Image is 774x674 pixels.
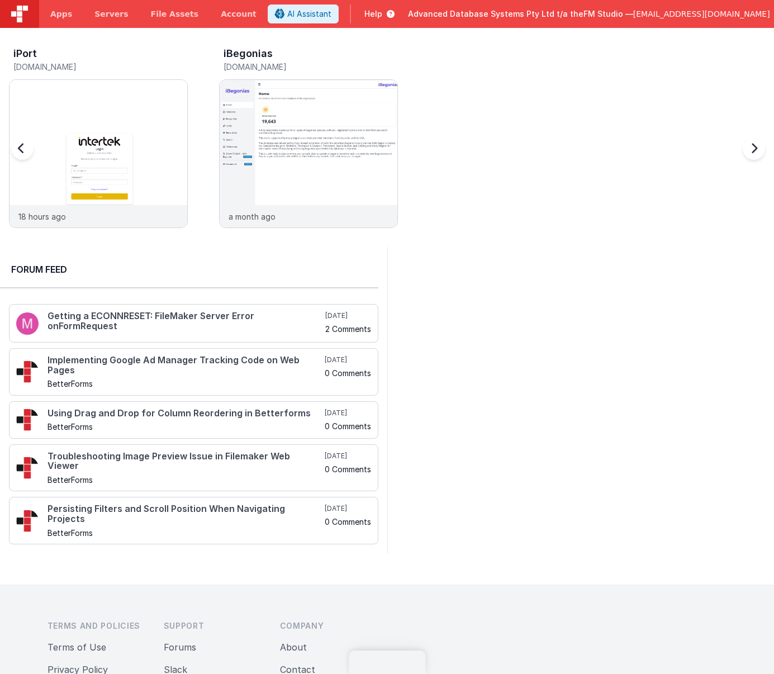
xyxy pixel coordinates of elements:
h4: Troubleshooting Image Preview Issue in Filemaker Web Viewer [48,452,322,471]
h3: iPort [13,48,37,59]
span: [EMAIL_ADDRESS][DOMAIN_NAME] [633,8,770,20]
h3: Company [280,620,378,632]
h5: [DATE] [325,311,371,320]
img: 295_2.png [16,360,39,383]
h5: 0 Comments [325,369,371,377]
button: About [280,640,307,654]
h5: [DATE] [325,409,371,417]
a: Implementing Google Ad Manager Tracking Code on Web Pages BetterForms [DATE] 0 Comments [9,348,378,396]
a: Terms of Use [48,642,106,653]
a: About [280,642,307,653]
h3: iBegonias [224,48,273,59]
a: Getting a ECONNRESET: FileMaker Server Error onFormRequest [DATE] 2 Comments [9,304,378,343]
button: AI Assistant [268,4,339,23]
h4: Getting a ECONNRESET: FileMaker Server Error onFormRequest [48,311,323,331]
h4: Using Drag and Drop for Column Reordering in Betterforms [48,409,322,419]
span: File Assets [151,8,199,20]
a: Using Drag and Drop for Column Reordering in Betterforms BetterForms [DATE] 0 Comments [9,401,378,439]
h5: [DOMAIN_NAME] [224,63,398,71]
h5: 0 Comments [325,422,371,430]
h5: 0 Comments [325,518,371,526]
h5: 2 Comments [325,325,371,333]
span: Help [364,8,382,20]
span: Servers [94,8,128,20]
h2: Forum Feed [11,263,367,276]
h4: Persisting Filters and Scroll Position When Navigating Projects [48,504,322,524]
h3: Support [164,620,262,632]
h4: Implementing Google Ad Manager Tracking Code on Web Pages [48,355,322,375]
h5: BetterForms [48,379,322,388]
h5: BetterForms [48,423,322,431]
iframe: Marker.io feedback button [349,651,425,674]
img: 295_2.png [16,510,39,532]
h5: 0 Comments [325,465,371,473]
h5: [DATE] [325,504,371,513]
h5: BetterForms [48,529,322,537]
img: 100.png [16,312,39,335]
h5: BetterForms [48,476,322,484]
h5: [DATE] [325,355,371,364]
span: AI Assistant [287,8,331,20]
img: 295_2.png [16,457,39,479]
p: a month ago [229,211,276,222]
h5: [DOMAIN_NAME] [13,63,188,71]
button: Forums [164,640,196,654]
img: 295_2.png [16,409,39,431]
h5: [DATE] [325,452,371,461]
a: Persisting Filters and Scroll Position When Navigating Projects BetterForms [DATE] 0 Comments [9,497,378,544]
h3: Terms and Policies [48,620,146,632]
span: Advanced Database Systems Pty Ltd t/a theFM Studio — [408,8,633,20]
a: Troubleshooting Image Preview Issue in Filemaker Web Viewer BetterForms [DATE] 0 Comments [9,444,378,492]
span: Apps [50,8,72,20]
